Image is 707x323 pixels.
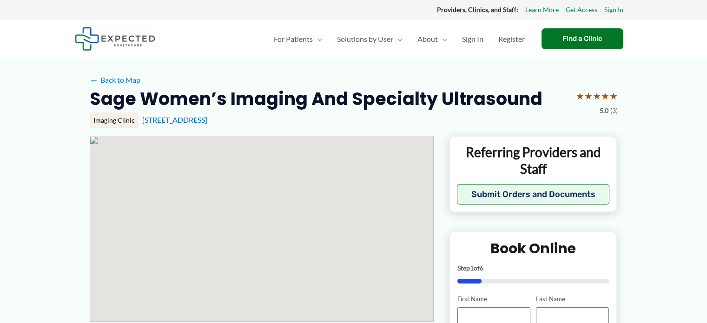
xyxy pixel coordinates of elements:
[542,28,623,49] a: Find a Clinic
[457,295,530,303] label: First Name
[566,4,597,16] a: Get Access
[393,23,403,55] span: Menu Toggle
[266,23,532,55] nav: Primary Site Navigation
[457,184,610,204] button: Submit Orders and Documents
[609,87,618,105] span: ★
[438,23,447,55] span: Menu Toggle
[536,295,609,303] label: Last Name
[457,239,609,257] h2: Book Online
[90,73,140,87] a: ←Back to Map
[525,4,559,16] a: Learn More
[457,144,610,178] p: Referring Providers and Staff
[90,75,99,84] span: ←
[600,105,608,117] span: 5.0
[274,23,313,55] span: For Patients
[584,87,593,105] span: ★
[457,265,609,271] p: Step of
[480,264,483,272] span: 6
[601,87,609,105] span: ★
[337,23,393,55] span: Solutions by User
[142,115,207,124] a: [STREET_ADDRESS]
[75,27,155,51] img: Expected Healthcare Logo - side, dark font, small
[417,23,438,55] span: About
[266,23,330,55] a: For PatientsMenu Toggle
[498,23,525,55] span: Register
[410,23,455,55] a: AboutMenu Toggle
[604,4,623,16] a: Sign In
[610,105,618,117] span: (3)
[576,87,584,105] span: ★
[437,6,518,13] strong: Providers, Clinics, and Staff:
[455,23,491,55] a: Sign In
[90,112,139,128] div: Imaging Clinic
[330,23,410,55] a: Solutions by UserMenu Toggle
[462,23,483,55] span: Sign In
[90,87,542,110] h2: Sage Women’s Imaging and Specialty Ultrasound
[313,23,322,55] span: Menu Toggle
[470,264,474,272] span: 1
[491,23,532,55] a: Register
[593,87,601,105] span: ★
